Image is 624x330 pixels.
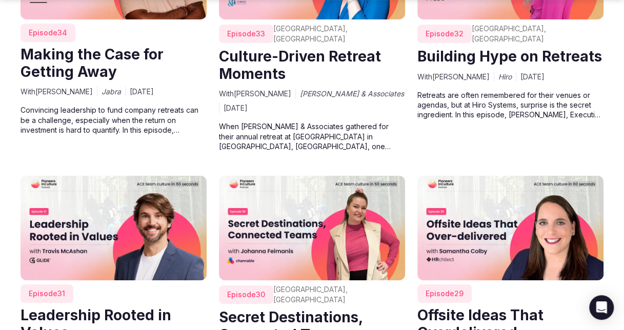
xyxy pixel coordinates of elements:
p: Convincing leadership to fund company retreats can be a challenge, especially when the return on ... [21,105,207,135]
span: Episode 31 [21,284,73,303]
div: Open Intercom Messenger [589,295,614,320]
a: Making the Case for Getting Away [21,46,164,80]
span: [DATE] [130,87,154,97]
img: Offsite Ideas That Overdelivered [417,176,603,280]
span: Episode 34 [21,24,75,42]
p: Retreats are often remembered for their venues or agendas, but at Hiro Systems, surprise is the s... [417,90,603,120]
span: Episode 33 [219,25,273,43]
span: [PERSON_NAME] & Associates [300,89,404,99]
a: Culture-Driven Retreat Moments [219,48,381,82]
img: Leadership Rooted in Values [21,176,207,280]
span: [DATE] [520,72,545,82]
span: With [PERSON_NAME] [21,87,93,97]
a: Building Hype on Retreats [417,48,602,65]
span: Hiro [498,72,512,82]
span: [GEOGRAPHIC_DATA], [GEOGRAPHIC_DATA] [472,24,599,44]
span: [GEOGRAPHIC_DATA], [GEOGRAPHIC_DATA] [273,284,401,305]
span: With [PERSON_NAME] [219,89,291,99]
span: Episode 29 [417,284,472,303]
img: Secret Destinations, Connected Teams [219,176,405,280]
span: Episode 32 [417,25,472,43]
span: Jabra [102,87,121,97]
span: [GEOGRAPHIC_DATA], [GEOGRAPHIC_DATA] [273,24,401,44]
span: Episode 30 [219,285,273,304]
p: When [PERSON_NAME] & Associates gathered for their annual retreat at [GEOGRAPHIC_DATA] in [GEOGRA... [219,121,405,151]
span: [DATE] [224,103,248,113]
span: With [PERSON_NAME] [417,72,490,82]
